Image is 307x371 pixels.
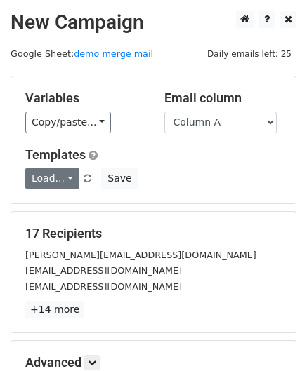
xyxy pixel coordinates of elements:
[202,48,296,59] a: Daily emails left: 25
[11,48,153,59] small: Google Sheet:
[25,265,182,276] small: [EMAIL_ADDRESS][DOMAIN_NAME]
[25,250,256,260] small: [PERSON_NAME][EMAIL_ADDRESS][DOMAIN_NAME]
[25,90,143,106] h5: Variables
[25,281,182,292] small: [EMAIL_ADDRESS][DOMAIN_NAME]
[25,226,282,241] h5: 17 Recipients
[164,90,282,106] h5: Email column
[25,112,111,133] a: Copy/paste...
[25,168,79,189] a: Load...
[25,147,86,162] a: Templates
[237,304,307,371] iframe: Chat Widget
[74,48,153,59] a: demo merge mail
[25,355,282,370] h5: Advanced
[101,168,138,189] button: Save
[25,301,84,318] a: +14 more
[11,11,296,34] h2: New Campaign
[202,46,296,62] span: Daily emails left: 25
